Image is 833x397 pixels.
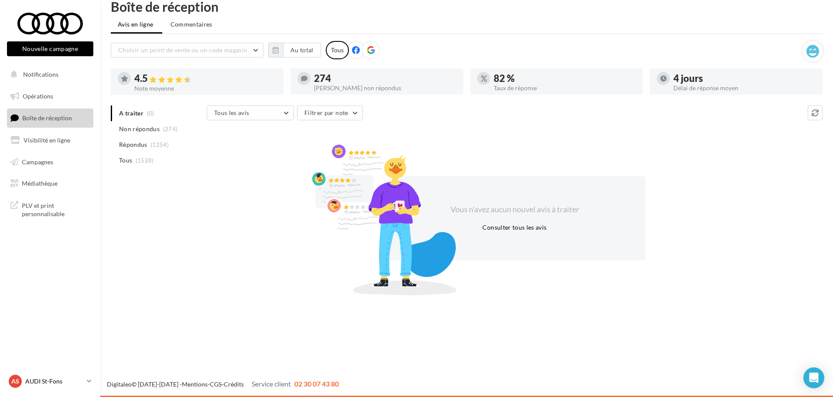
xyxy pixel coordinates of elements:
span: Choisir un point de vente ou un code magasin [118,46,247,54]
div: Tous [326,41,349,59]
button: Notifications [5,65,92,84]
a: Mentions [182,380,208,388]
a: Visibilité en ligne [5,131,95,149]
button: Nouvelle campagne [7,41,93,56]
span: (1528) [136,157,154,164]
a: CGS [210,380,222,388]
a: Crédits [224,380,244,388]
a: PLV et print personnalisable [5,196,95,222]
div: [PERSON_NAME] non répondus [314,85,456,91]
button: Consulter tous les avis [479,222,550,233]
span: Médiathèque [22,180,58,187]
span: Tous [119,156,132,165]
span: (1254) [150,141,169,148]
div: 274 [314,74,456,83]
span: Visibilité en ligne [24,136,70,144]
span: 02 30 07 43 80 [294,380,339,388]
span: Opérations [23,92,53,100]
span: Répondus [119,140,147,149]
button: Filtrer par note [297,105,363,120]
a: Médiathèque [5,174,95,193]
button: Tous les avis [207,105,294,120]
span: Campagnes [22,158,53,165]
div: Délai de réponse moyen [673,85,816,91]
div: Open Intercom Messenger [803,367,824,388]
span: AS [11,377,19,386]
span: Service client [252,380,291,388]
div: 4 jours [673,74,816,83]
button: Choisir un point de vente ou un code magasin [111,43,263,58]
button: Au total [283,43,321,58]
div: Vous n'avez aucun nouvel avis à traiter [440,204,590,215]
a: Boîte de réception [5,109,95,127]
a: Opérations [5,87,95,105]
div: 82 % [494,74,636,83]
p: AUDI St-Fons [25,377,83,386]
span: Tous les avis [214,109,249,116]
span: Commentaires [171,20,212,28]
span: Boîte de réception [22,114,72,122]
button: Au total [268,43,321,58]
a: Campagnes [5,153,95,171]
div: 4.5 [134,74,277,84]
a: AS AUDI St-Fons [7,373,93,390]
span: (274) [163,126,178,132]
div: Note moyenne [134,85,277,92]
span: PLV et print personnalisable [22,200,90,218]
a: Digitaleo [107,380,132,388]
div: Taux de réponse [494,85,636,91]
span: Non répondus [119,125,160,133]
span: Notifications [23,71,58,78]
span: © [DATE]-[DATE] - - - [107,380,339,388]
